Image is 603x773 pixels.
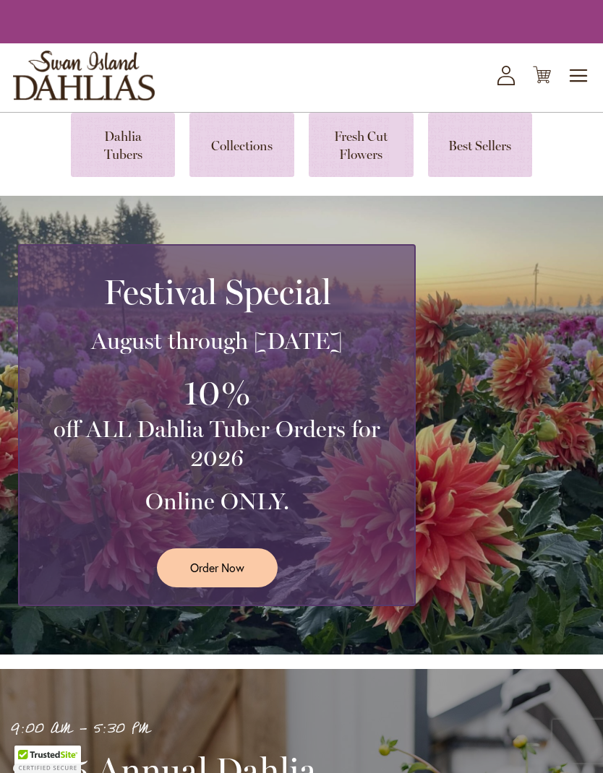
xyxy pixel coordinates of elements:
[11,717,409,741] p: 9:00 AM - 5:30 PM
[37,487,397,516] h3: Online ONLY.
[37,415,397,472] h3: off ALL Dahlia Tuber Orders for 2026
[13,51,155,100] a: store logo
[37,370,397,415] h3: 10%
[37,327,397,355] h3: August through [DATE]
[190,559,244,576] span: Order Now
[157,548,278,587] a: Order Now
[37,272,397,312] h2: Festival Special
